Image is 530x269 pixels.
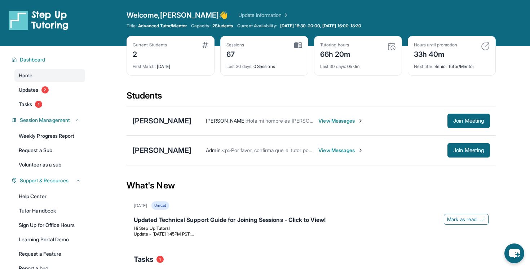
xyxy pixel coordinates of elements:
span: [PERSON_NAME] : [206,118,247,124]
button: Join Meeting [447,114,490,128]
div: Unread [151,201,169,210]
div: Hours until promotion [414,42,457,48]
a: Updates2 [14,83,85,96]
div: 33h 40m [414,48,457,59]
span: Capacity: [191,23,211,29]
span: Home [19,72,32,79]
img: card [294,42,302,49]
a: Weekly Progress Report [14,129,85,142]
span: Join Meeting [453,119,484,123]
button: Session Management [17,117,81,124]
span: Next title : [414,64,433,69]
a: Request a Sub [14,144,85,157]
button: Dashboard [17,56,81,63]
div: Updated Technical Support Guide for Joining Sessions - Click to View! [134,215,489,225]
div: Students [127,90,496,106]
span: Advanced Tutor/Mentor [138,23,186,29]
a: [DATE] 16:30-20:00, [DATE] 16:00-18:30 [279,23,363,29]
span: Hi Step Up Tutors! [134,225,170,231]
button: Support & Resources [17,177,81,184]
span: First Match : [133,64,156,69]
a: Request a Feature [14,247,85,260]
div: [DATE] [133,59,208,69]
div: Sessions [226,42,244,48]
span: <p>Por favor, confirma que el tutor podrá asistir a tu primera hora de reunión asignada antes de ... [222,147,489,153]
span: Session Management [20,117,70,124]
span: View Messages [318,117,363,124]
img: Chevron Right [282,12,289,19]
div: 67 [226,48,244,59]
div: 2 [133,48,167,59]
img: card [481,42,490,51]
img: Chevron-Right [358,118,363,124]
span: Last 30 days : [320,64,346,69]
img: card [202,42,208,48]
div: 66h 20m [320,48,351,59]
span: Update - [DATE] 1:45PM PST: [134,231,194,237]
div: [PERSON_NAME] [132,145,191,155]
span: 1 [35,101,42,108]
span: Tasks [19,101,32,108]
img: card [387,42,396,51]
div: [DATE] [134,203,147,209]
span: 2 Students [212,23,233,29]
div: Senior Tutor/Mentor [414,59,490,69]
span: Updates [19,86,39,94]
div: [PERSON_NAME] [132,116,191,126]
img: Chevron-Right [358,147,363,153]
span: Current Availability: [237,23,277,29]
div: 0h 0m [320,59,396,69]
a: Volunteer as a sub [14,158,85,171]
div: 0 Sessions [226,59,302,69]
button: Join Meeting [447,143,490,158]
span: Welcome, [PERSON_NAME] 👋 [127,10,228,20]
span: Tasks [134,254,154,264]
a: Help Center [14,190,85,203]
span: Support & Resources [20,177,69,184]
div: Current Students [133,42,167,48]
button: Mark as read [444,214,489,225]
a: Learning Portal Demo [14,233,85,246]
span: Title: [127,23,137,29]
button: chat-button [504,243,524,263]
a: Sign Up for Office Hours [14,219,85,232]
a: Home [14,69,85,82]
img: logo [9,10,69,30]
a: Tasks1 [14,98,85,111]
img: Mark as read [480,216,485,222]
span: Admin : [206,147,221,153]
span: View Messages [318,147,363,154]
a: Tutor Handbook [14,204,85,217]
span: Join Meeting [453,148,484,152]
span: Mark as read [447,216,477,223]
span: Dashboard [20,56,45,63]
span: 1 [156,256,164,263]
span: Last 30 days : [226,64,252,69]
div: What's New [127,170,496,201]
a: Update Information [238,12,289,19]
span: [DATE] 16:30-20:00, [DATE] 16:00-18:30 [280,23,362,29]
span: 2 [41,86,49,94]
div: Tutoring hours [320,42,351,48]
